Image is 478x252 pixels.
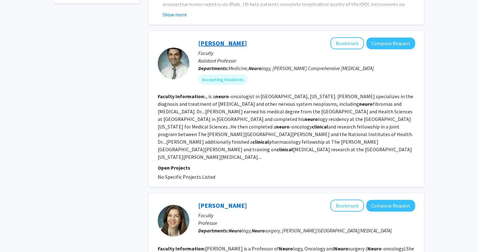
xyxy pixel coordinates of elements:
p: Open Projects [158,164,415,171]
fg-read-more: ., is a -oncologist in [GEOGRAPHIC_DATA], [US_STATE]. [PERSON_NAME] specializes in the diagnosis ... [158,93,413,160]
span: No Specific Projects Listed [158,174,215,180]
button: Add Jaishri Blakeley to Bookmarks [330,200,364,212]
b: Faculty Information: [158,245,205,252]
b: neuro [304,116,318,122]
button: Add Carlos Romo to Bookmarks [330,37,364,49]
a: [PERSON_NAME] [198,201,247,209]
span: logy, surgery, [PERSON_NAME][GEOGRAPHIC_DATA][MEDICAL_DATA] [229,227,392,234]
b: clinical [277,146,293,153]
b: Neuro [248,65,262,71]
b: Neuro [367,245,382,252]
b: neuro [215,93,229,99]
iframe: Chat [5,224,27,247]
mat-chip: Accepting Students [198,75,248,85]
p: Professor [198,219,415,227]
b: Neuro [279,245,293,252]
b: clinical [253,139,269,145]
button: Compose Request to Jaishri Blakeley [366,200,415,212]
b: neuro [276,123,290,130]
a: [PERSON_NAME] [198,39,247,47]
p: Faculty [198,212,415,219]
b: Faculty Information: [158,93,205,99]
b: Departments: [198,65,229,71]
b: neuro [359,101,373,107]
p: Assistant Professor [198,57,415,64]
button: Compose Request to Carlos Romo [366,38,415,49]
button: Show more [162,11,187,18]
b: Neuro [252,227,265,234]
b: clinical [312,123,328,130]
span: Medicine, logy, [PERSON_NAME] Comprehensive [MEDICAL_DATA] [229,65,374,71]
b: Neuro [334,245,348,252]
b: Departments: [198,227,229,234]
p: Faculty [198,49,415,57]
b: Neuro [229,227,242,234]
